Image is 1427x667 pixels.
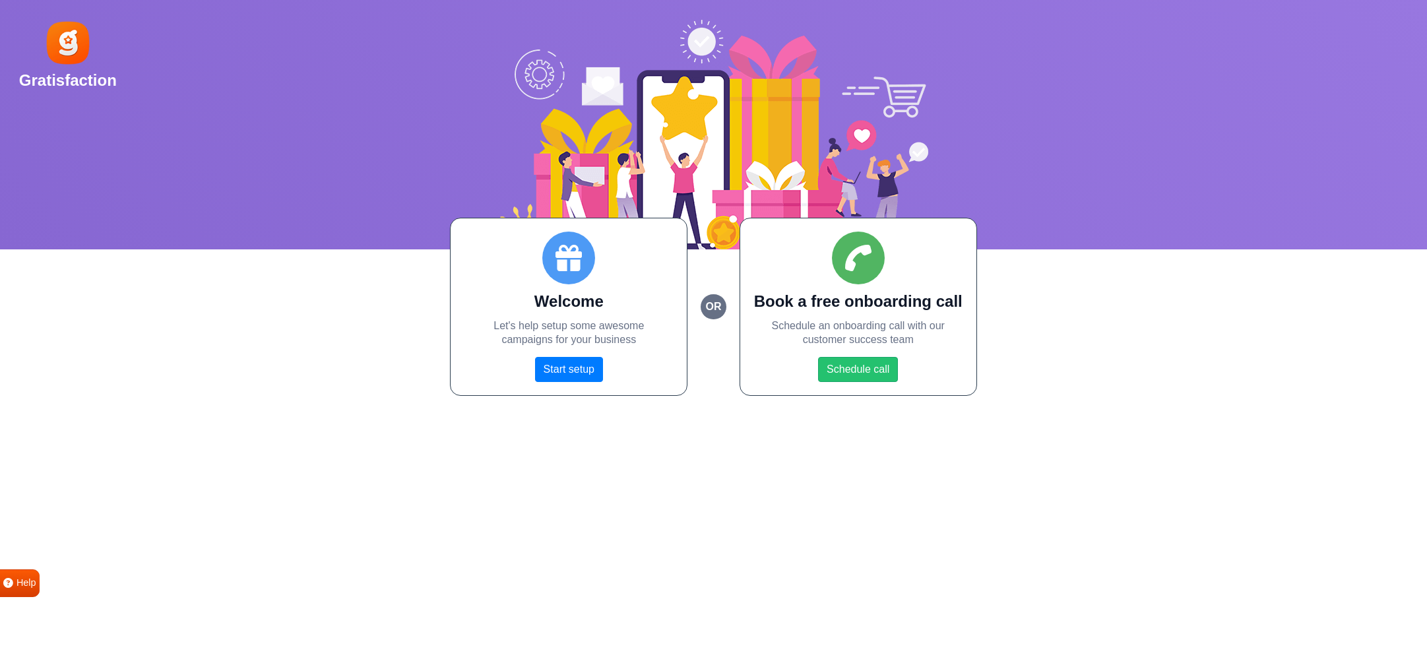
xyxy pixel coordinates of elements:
img: Social Boost [499,20,928,249]
small: or [701,294,726,319]
p: Schedule an onboarding call with our customer success team [753,319,963,347]
h2: Book a free onboarding call [753,292,963,311]
a: Schedule call [818,357,898,382]
h2: Gratisfaction [19,71,117,90]
p: Let's help setup some awesome campaigns for your business [464,319,674,347]
img: Gratisfaction [44,19,92,67]
span: Help [16,576,36,590]
a: Start setup [535,357,603,382]
h2: Welcome [464,292,674,311]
